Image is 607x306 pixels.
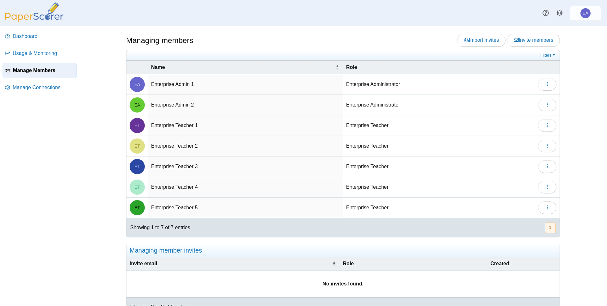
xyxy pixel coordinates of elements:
[13,67,74,74] span: Manage Members
[134,185,140,189] span: Enterprise Teacher 4
[3,80,77,95] a: Manage Connections
[3,46,77,61] a: Usage & Monitoring
[130,261,157,266] span: Invite email
[13,50,74,57] span: Usage & Monitoring
[3,17,66,23] a: PaperScorer
[343,261,354,266] span: Role
[13,84,74,91] span: Manage Connections
[130,200,145,215] span: Enterprise Teacher 5
[148,74,343,95] td: Enterprise Admin 1
[457,34,506,46] a: Import invites
[148,95,343,115] td: Enterprise Admin 2
[126,35,193,46] h1: Managing members
[148,198,343,218] td: Enterprise Teacher 5
[570,6,601,21] a: Enterprise Admin 1
[134,144,140,148] span: Enterprise Teacher 2
[3,29,77,44] a: Dashboard
[346,184,389,190] span: Enterprise Teacher
[580,8,591,18] span: Enterprise Admin 1
[148,136,343,156] td: Enterprise Teacher 2
[151,64,165,70] span: Name
[130,97,145,113] span: Enterprise Admin 2
[507,34,560,46] a: Invite members
[3,3,66,22] img: PaperScorer
[126,218,190,237] div: Showing 1 to 7 of 7 entries
[490,261,509,266] span: Created
[583,11,589,15] span: Enterprise Admin 1
[130,138,145,154] span: Enterprise Teacher 2
[346,143,389,149] span: Enterprise Teacher
[134,123,140,128] span: Enterprise Teacher 1
[130,180,145,195] span: Enterprise Teacher 4
[148,115,343,136] td: Enterprise Teacher 1
[346,82,400,87] span: Enterprise Administrator
[346,123,389,128] span: Enterprise Teacher
[148,177,343,198] td: Enterprise Teacher 4
[130,77,145,92] span: Enterprise Admin 1
[148,156,343,177] td: Enterprise Teacher 3
[514,37,553,43] span: Invite members
[346,64,357,70] span: Role
[130,159,145,174] span: Enterprise Teacher 3
[130,118,145,133] span: Enterprise Teacher 1
[464,37,499,43] span: Import invites
[335,61,339,74] span: Name : Activate to invert sorting
[346,102,400,107] span: Enterprise Administrator
[346,205,389,210] span: Enterprise Teacher
[134,205,140,210] span: Enterprise Teacher 5
[13,33,74,40] span: Dashboard
[134,164,140,169] span: Enterprise Teacher 3
[539,52,558,58] a: Filters
[545,223,556,233] button: 1
[3,63,77,78] a: Manage Members
[544,223,556,233] nav: pagination
[346,164,389,169] span: Enterprise Teacher
[322,281,364,286] b: No invites found.
[332,257,336,270] span: Invite email : Activate to invert sorting
[126,244,560,257] div: Managing member invites
[134,103,140,107] span: Enterprise Admin 2
[134,82,140,87] span: Enterprise Admin 1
